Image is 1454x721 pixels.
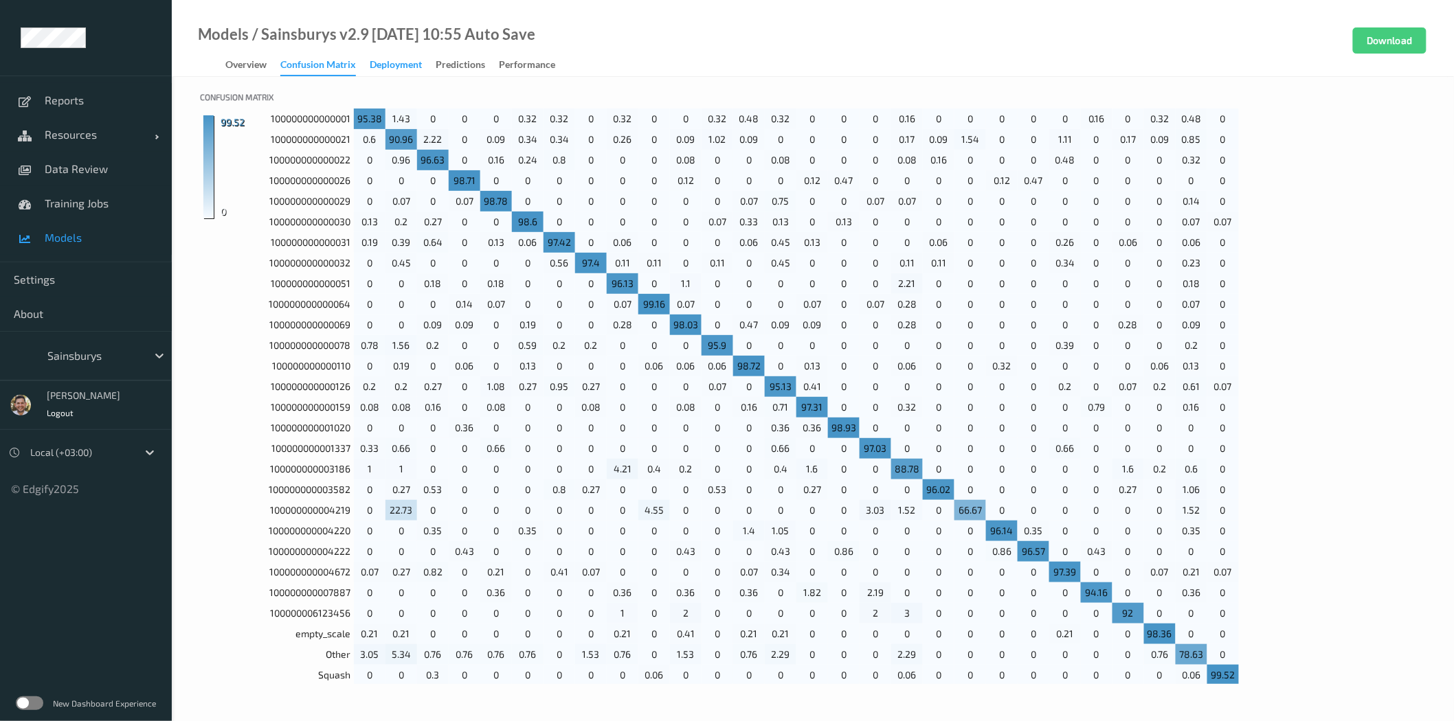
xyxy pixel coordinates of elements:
div: 98.78 [480,191,512,211]
div: 0 [1144,170,1176,191]
div: 0.14 [1176,191,1207,211]
div: 0 [575,150,607,170]
div: 0 [1049,211,1081,232]
div: 0 [702,273,733,294]
div: 0.28 [891,294,923,314]
div: 0.26 [1049,232,1081,253]
div: 0.09 [733,129,765,150]
div: 0 [1049,170,1081,191]
div: 0.32 [1176,150,1207,170]
div: 0.06 [607,232,638,253]
div: 0.45 [765,253,796,273]
div: 0 [1112,253,1144,273]
div: 0 [1081,129,1112,150]
div: 0 [607,191,638,211]
a: Performance [499,56,569,75]
div: 0.32 [512,108,544,129]
div: 0.09 [670,129,702,150]
div: 0.17 [1112,129,1144,150]
div: 0 [765,273,796,294]
div: 0 [480,170,512,191]
div: 0.07 [1176,211,1207,232]
div: 0.08 [765,150,796,170]
div: 0.06 [1112,232,1144,253]
div: 0 [354,253,385,273]
div: 0.13 [354,211,385,232]
div: 0.34 [512,129,544,150]
div: 0 [480,314,512,335]
div: 0 [765,170,796,191]
div: 2.21 [891,273,923,294]
div: 0.07 [891,191,923,211]
div: 0 [544,211,575,232]
div: 0 [733,253,765,273]
div: 0.11 [891,253,923,273]
div: 97.42 [544,232,575,253]
div: 0 [702,294,733,314]
div: 0.08 [891,150,923,170]
div: 0 [954,170,986,191]
div: 0 [891,170,923,191]
div: 0 [670,191,702,211]
div: 0 [1049,273,1081,294]
a: Confusion matrix [280,56,370,76]
div: 0 [417,170,449,191]
div: 0 [575,170,607,191]
div: 0 [860,232,891,253]
div: 0 [1144,232,1176,253]
div: 0 [796,129,828,150]
div: 0 [1207,253,1239,273]
div: 0 [860,273,891,294]
div: 0.11 [638,253,670,273]
div: 0 [860,253,891,273]
div: 0 [449,150,480,170]
div: 0.06 [923,232,954,253]
div: 0 [670,232,702,253]
div: 0 [385,273,417,294]
div: 0 [480,108,512,129]
div: 0 [449,211,480,232]
div: 0.48 [1049,150,1081,170]
div: 0 [512,253,544,273]
div: 0 [1144,253,1176,273]
div: 0.09 [480,129,512,150]
div: 0 [354,191,385,211]
div: 0.32 [702,108,733,129]
div: 90.96 [385,129,417,150]
div: 0 [860,150,891,170]
div: 0 [1018,150,1049,170]
div: 0.33 [733,211,765,232]
div: 96.13 [607,273,638,294]
div: 0 [575,232,607,253]
div: 0 [923,170,954,191]
div: 0.07 [733,191,765,211]
div: 0.07 [385,191,417,211]
div: 0 [1207,294,1239,314]
div: 0 [1018,108,1049,129]
div: 0 [923,294,954,314]
div: 0 [828,108,860,129]
div: 0 [449,129,480,150]
div: 0 [1018,191,1049,211]
div: 98.71 [449,170,480,191]
div: 0.26 [607,129,638,150]
div: 0 [954,294,986,314]
div: 1.1 [670,273,702,294]
div: 0 [1207,191,1239,211]
div: 0 [670,108,702,129]
div: 0 [1144,273,1176,294]
div: 0 [544,294,575,314]
div: 0.12 [796,170,828,191]
div: 0 [512,273,544,294]
div: 0.45 [385,253,417,273]
div: 0.47 [828,170,860,191]
div: 0 [986,294,1018,314]
div: 0.16 [1081,108,1112,129]
div: 0 [1207,150,1239,170]
div: 0 [891,211,923,232]
div: 0 [544,191,575,211]
div: 1.02 [702,129,733,150]
div: 0 [417,108,449,129]
div: 0 [1207,108,1239,129]
div: 0.11 [607,253,638,273]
